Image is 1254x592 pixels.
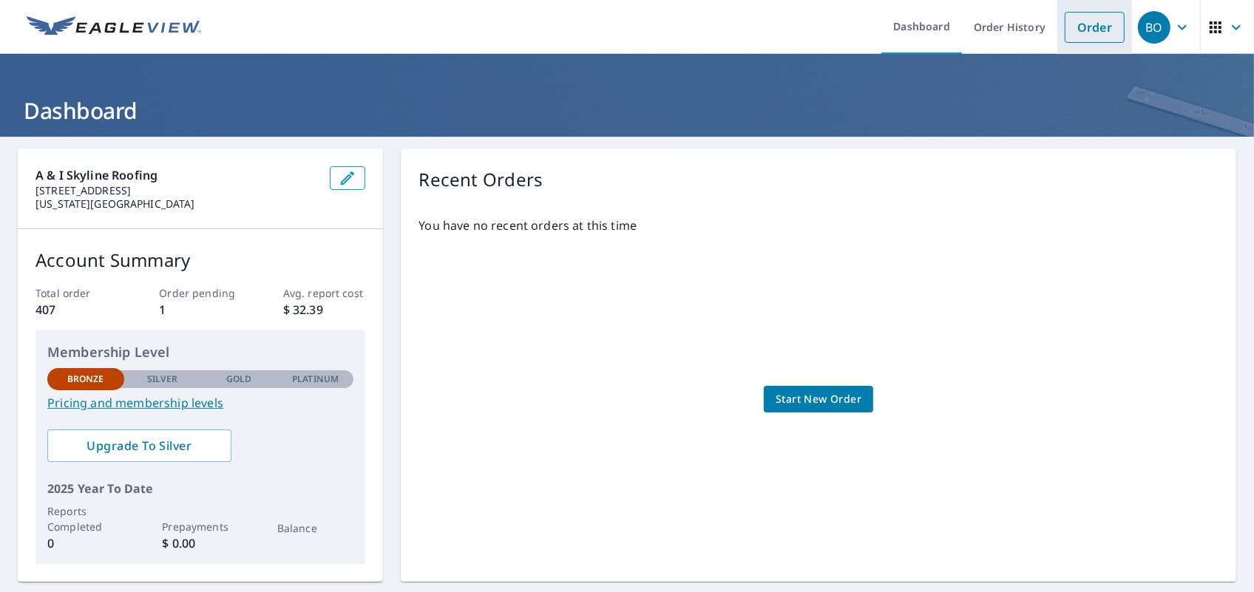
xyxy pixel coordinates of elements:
[47,429,231,462] a: Upgrade To Silver
[776,390,861,409] span: Start New Order
[59,438,220,454] span: Upgrade To Silver
[35,184,318,197] p: [STREET_ADDRESS]
[1138,11,1170,44] div: BO
[283,285,366,301] p: Avg. report cost
[159,301,242,319] p: 1
[283,301,366,319] p: $ 32.39
[35,285,118,301] p: Total order
[418,217,1219,234] p: You have no recent orders at this time
[764,386,873,413] a: Start New Order
[418,166,543,193] p: Recent Orders
[162,534,239,552] p: $ 0.00
[292,372,339,386] p: Platinum
[162,519,239,534] p: Prepayments
[35,247,365,273] p: Account Summary
[67,372,104,386] p: Bronze
[47,503,124,534] p: Reports Completed
[35,301,118,319] p: 407
[35,197,318,211] p: [US_STATE][GEOGRAPHIC_DATA]
[47,480,353,497] p: 2025 Year To Date
[147,372,178,386] p: Silver
[1065,12,1125,43] a: Order
[27,16,201,38] img: EV Logo
[47,534,124,552] p: 0
[159,285,242,301] p: Order pending
[47,394,353,412] a: Pricing and membership levels
[226,372,251,386] p: Gold
[277,520,354,536] p: Balance
[18,95,1236,126] h1: Dashboard
[47,342,353,362] p: Membership Level
[35,166,318,184] p: A & I Skyline Roofing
